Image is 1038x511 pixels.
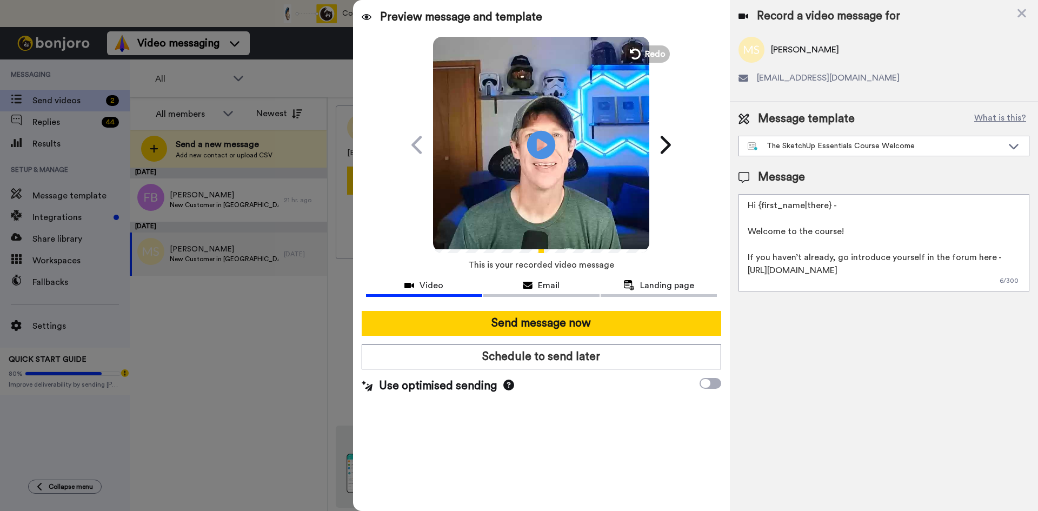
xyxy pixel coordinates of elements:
[468,253,614,277] span: This is your recorded video message
[748,141,1003,151] div: The SketchUp Essentials Course Welcome
[640,279,694,292] span: Landing page
[379,378,497,394] span: Use optimised sending
[362,311,721,336] button: Send message now
[738,194,1029,291] textarea: Hi {first_name|there} - Welcome to the course! If you haven’t already, go introduce yourself in t...
[971,111,1029,127] button: What is this?
[538,279,560,292] span: Email
[758,111,855,127] span: Message template
[748,142,758,151] img: nextgen-template.svg
[420,279,443,292] span: Video
[758,169,805,185] span: Message
[362,344,721,369] button: Schedule to send later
